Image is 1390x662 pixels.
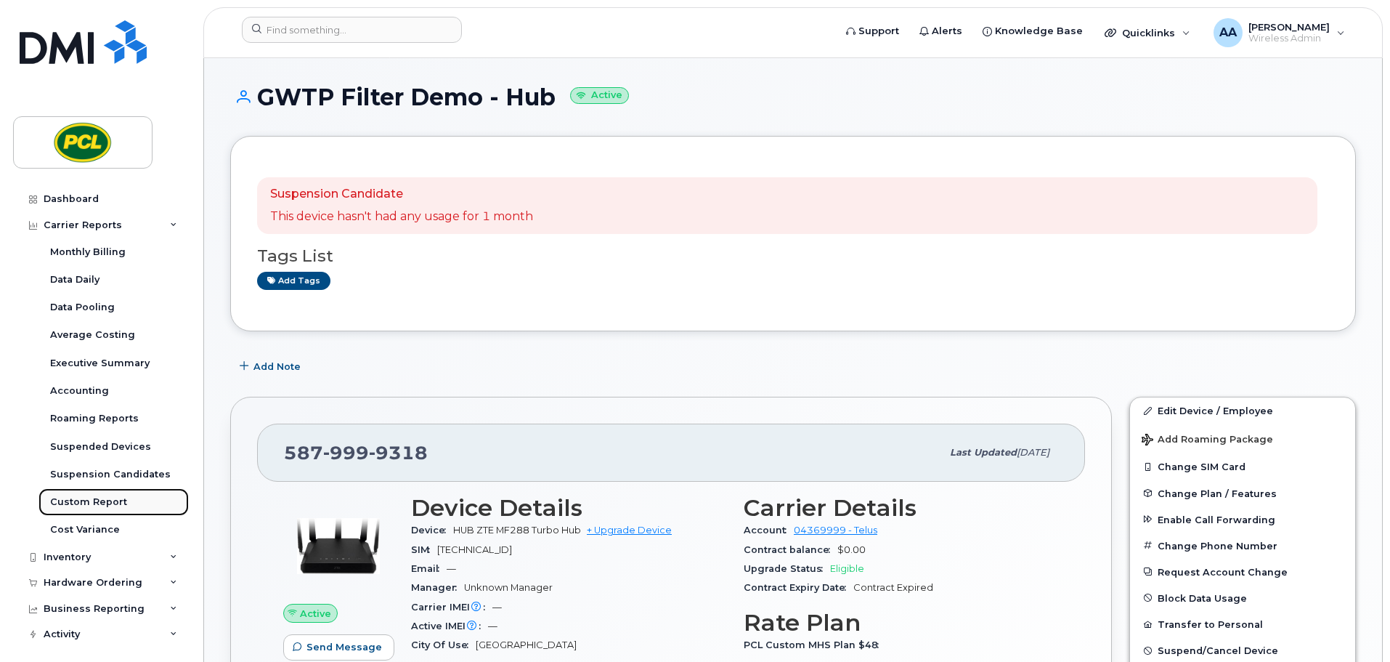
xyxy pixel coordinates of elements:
span: Enable Call Forwarding [1158,514,1275,525]
span: $0.00 [837,544,866,555]
button: Block Data Usage [1130,585,1355,611]
button: Add Note [230,353,313,379]
span: Upgrade Status [744,563,830,574]
img: image20231002-4137094-rx9bj3.jpeg [295,502,382,589]
h3: Carrier Details [744,495,1059,521]
span: HUB ZTE MF288 Turbo Hub [453,525,581,536]
span: — [492,602,502,613]
span: Contract balance [744,544,837,555]
span: Eligible [830,563,864,574]
span: PCL Custom MHS Plan $48 [744,639,886,650]
button: Request Account Change [1130,559,1355,585]
span: Carrier IMEI [411,602,492,613]
span: SIM [411,544,437,555]
a: 04369999 - Telus [794,525,877,536]
span: 587 [284,442,428,464]
span: — [447,563,456,574]
button: Add Roaming Package [1130,424,1355,453]
a: + Upgrade Device [587,525,672,536]
button: Change SIM Card [1130,453,1355,480]
span: Contract Expiry Date [744,582,853,593]
span: Add Roaming Package [1142,434,1273,448]
span: Device [411,525,453,536]
p: This device hasn't had any usage for 1 month [270,209,533,225]
span: Active [300,607,331,621]
span: 999 [323,442,369,464]
a: Edit Device / Employee [1130,397,1355,424]
h1: GWTP Filter Demo - Hub [230,84,1356,110]
button: Enable Call Forwarding [1130,506,1355,533]
button: Change Phone Number [1130,533,1355,559]
span: Account [744,525,794,536]
span: Add Note [253,360,301,374]
span: Contract Expired [853,582,933,593]
span: Change Plan / Features [1158,488,1277,498]
span: City Of Use [411,639,476,650]
h3: Tags List [257,247,1329,265]
a: Add tags [257,272,330,290]
span: Suspend/Cancel Device [1158,645,1278,656]
span: Unknown Manager [464,582,553,593]
span: 9318 [369,442,428,464]
span: Last updated [950,447,1017,458]
button: Send Message [283,634,394,661]
span: [TECHNICAL_ID] [437,544,512,555]
span: [DATE] [1017,447,1049,458]
span: Email [411,563,447,574]
button: Change Plan / Features [1130,480,1355,506]
p: Suspension Candidate [270,186,533,203]
h3: Device Details [411,495,726,521]
span: Active IMEI [411,621,488,631]
span: Send Message [306,640,382,654]
span: [GEOGRAPHIC_DATA] [476,639,577,650]
button: Transfer to Personal [1130,611,1355,637]
h3: Rate Plan [744,610,1059,636]
small: Active [570,87,629,104]
span: — [488,621,497,631]
span: Manager [411,582,464,593]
